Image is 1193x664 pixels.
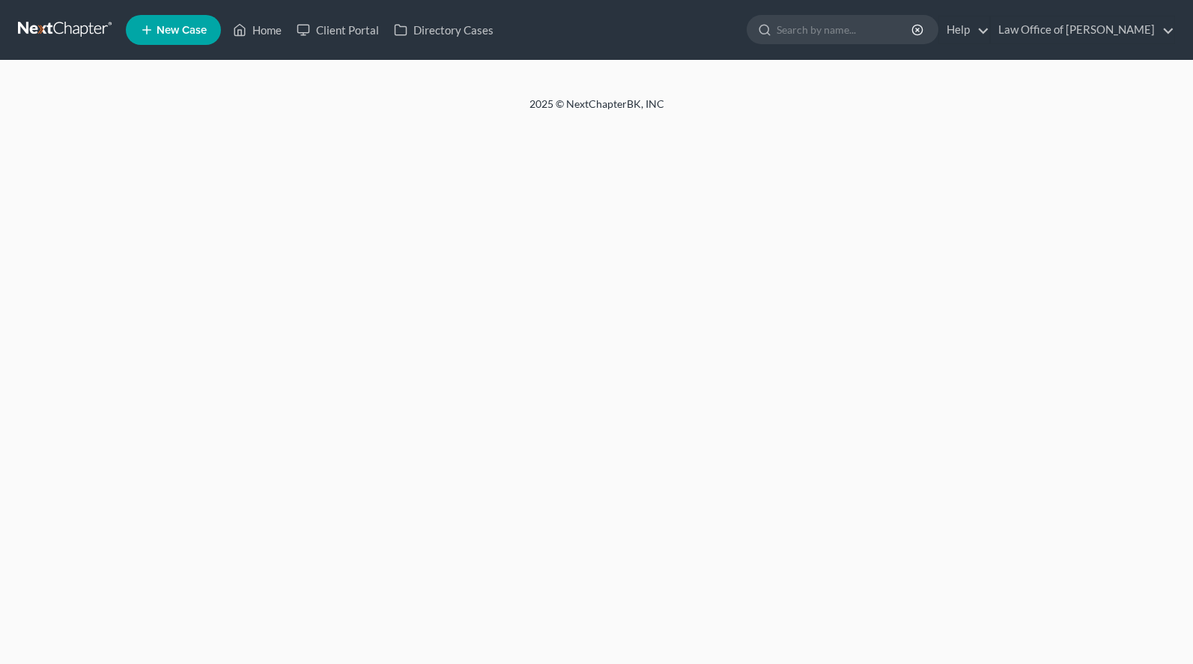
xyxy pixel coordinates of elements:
a: Law Office of [PERSON_NAME] [991,16,1174,43]
a: Client Portal [289,16,386,43]
span: New Case [157,25,207,36]
a: Home [225,16,289,43]
a: Help [939,16,989,43]
a: Directory Cases [386,16,501,43]
div: 2025 © NextChapterBK, INC [170,97,1024,124]
input: Search by name... [777,16,914,43]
